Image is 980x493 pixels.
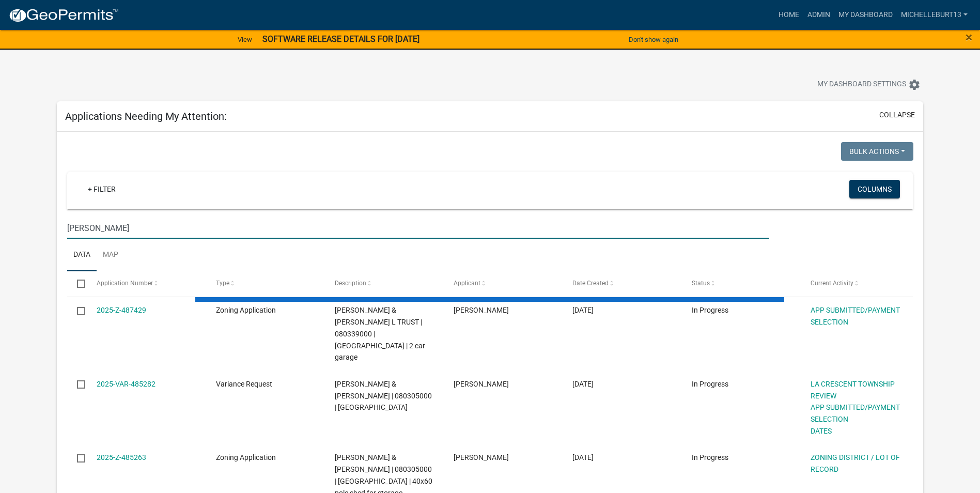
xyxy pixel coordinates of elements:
[841,142,913,161] button: Bulk Actions
[811,306,900,326] a: APP SUBMITTED/PAYMENT SELECTION
[811,380,895,400] a: LA CRESCENT TOWNSHIP REVIEW
[908,79,921,91] i: settings
[692,306,728,314] span: In Progress
[234,31,256,48] a: View
[206,271,324,296] datatable-header-cell: Type
[216,380,272,388] span: Variance Request
[834,5,897,25] a: My Dashboard
[897,5,972,25] a: michelleburt13
[811,403,900,423] a: APP SUBMITTED/PAYMENT SELECTION
[692,453,728,461] span: In Progress
[97,453,146,461] a: 2025-Z-485263
[681,271,800,296] datatable-header-cell: Status
[454,380,509,388] span: James Veglahn
[454,280,480,287] span: Applicant
[801,271,920,296] datatable-header-cell: Current Activity
[87,271,206,296] datatable-header-cell: Application Number
[966,30,972,44] span: ×
[572,453,594,461] span: 09/29/2025
[811,280,853,287] span: Current Activity
[80,180,124,198] a: + Filter
[454,306,509,314] span: Anthony Miller
[216,306,276,314] span: Zoning Application
[216,453,276,461] span: Zoning Application
[692,280,710,287] span: Status
[67,218,769,239] input: Search for applications
[879,110,915,120] button: collapse
[97,306,146,314] a: 2025-Z-487429
[817,79,906,91] span: My Dashboard Settings
[335,306,425,361] span: WINSKY,DAVID W & JUDY L TRUST | 080339000 | La Crescent | 2 car garage
[97,280,153,287] span: Application Number
[325,271,444,296] datatable-header-cell: Description
[563,271,681,296] datatable-header-cell: Date Created
[97,239,125,272] a: Map
[216,280,229,287] span: Type
[67,271,87,296] datatable-header-cell: Select
[774,5,803,25] a: Home
[65,110,227,122] h5: Applications Needing My Attention:
[803,5,834,25] a: Admin
[444,271,563,296] datatable-header-cell: Applicant
[572,280,609,287] span: Date Created
[692,380,728,388] span: In Progress
[572,380,594,388] span: 09/29/2025
[67,239,97,272] a: Data
[335,280,366,287] span: Description
[966,31,972,43] button: Close
[811,427,832,435] a: DATES
[849,180,900,198] button: Columns
[811,453,900,473] a: ZONING DISTRICT / LOT OF RECORD
[262,34,419,44] strong: SOFTWARE RELEASE DETAILS FOR [DATE]
[335,380,432,412] span: VEGLAHN,JAMES W & CHERYL | 080305000 | La Crescent
[809,74,929,95] button: My Dashboard Settingssettings
[454,453,509,461] span: James Veglahn
[625,31,682,48] button: Don't show again
[97,380,155,388] a: 2025-VAR-485282
[572,306,594,314] span: 10/03/2025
